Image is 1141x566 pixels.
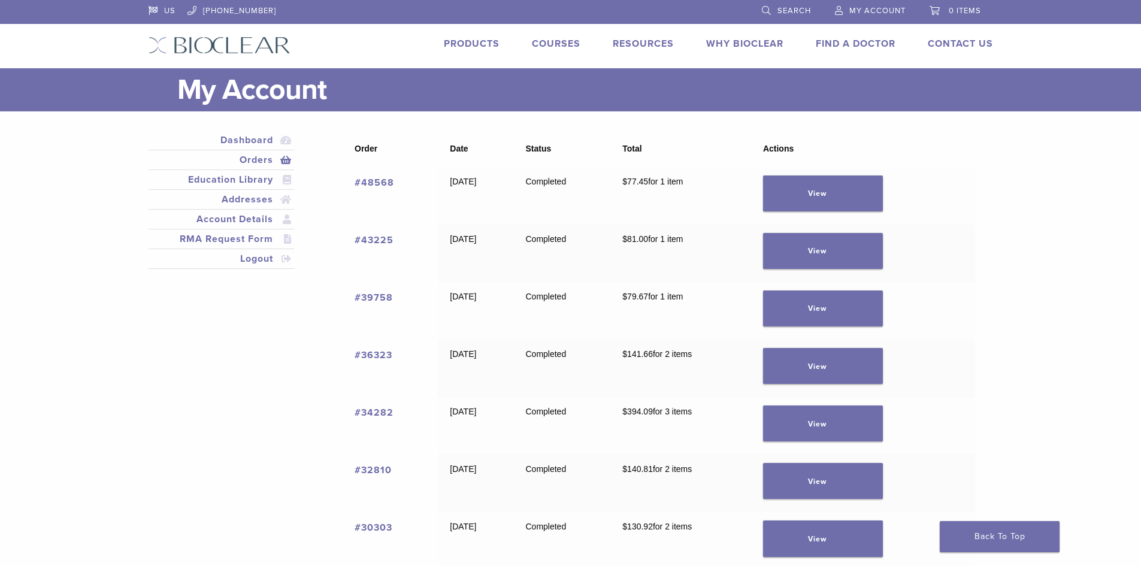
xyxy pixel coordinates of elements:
[149,37,290,54] img: Bioclear
[610,282,751,340] td: for 1 item
[355,292,393,304] a: View order number 39758
[763,463,883,499] a: View order 32810
[177,68,993,111] h1: My Account
[444,38,500,50] a: Products
[622,177,627,186] span: $
[777,6,811,16] span: Search
[940,521,1060,552] a: Back To Top
[763,520,883,556] a: View order 30303
[355,349,392,361] a: View order number 36323
[450,349,476,359] time: [DATE]
[151,232,292,246] a: RMA Request Form
[622,144,641,153] span: Total
[763,290,883,326] a: View order 39758
[355,522,392,534] a: View order number 30303
[816,38,895,50] a: Find A Doctor
[928,38,993,50] a: Contact Us
[450,522,476,531] time: [DATE]
[514,455,611,512] td: Completed
[450,177,476,186] time: [DATE]
[355,144,377,153] span: Order
[622,522,627,531] span: $
[151,192,292,207] a: Addresses
[622,349,627,359] span: $
[514,282,611,340] td: Completed
[763,233,883,269] a: View order 43225
[610,455,751,512] td: for 2 items
[622,464,627,474] span: $
[622,177,648,186] span: 77.45
[450,407,476,416] time: [DATE]
[622,349,653,359] span: 141.66
[622,234,648,244] span: 81.00
[849,6,906,16] span: My Account
[151,252,292,266] a: Logout
[151,153,292,167] a: Orders
[355,177,394,189] a: View order number 48568
[450,144,468,153] span: Date
[622,407,653,416] span: 394.09
[151,133,292,147] a: Dashboard
[622,522,653,531] span: 130.92
[622,292,627,301] span: $
[622,464,653,474] span: 140.81
[949,6,981,16] span: 0 items
[610,340,751,397] td: for 2 items
[149,131,295,283] nav: Account pages
[525,144,551,153] span: Status
[514,340,611,397] td: Completed
[514,397,611,455] td: Completed
[622,234,627,244] span: $
[532,38,580,50] a: Courses
[613,38,674,50] a: Resources
[763,175,883,211] a: View order 48568
[151,172,292,187] a: Education Library
[355,234,394,246] a: View order number 43225
[763,348,883,384] a: View order 36323
[763,144,794,153] span: Actions
[706,38,783,50] a: Why Bioclear
[622,407,627,416] span: $
[355,407,394,419] a: View order number 34282
[151,212,292,226] a: Account Details
[450,234,476,244] time: [DATE]
[763,405,883,441] a: View order 34282
[622,292,648,301] span: 79.67
[355,464,392,476] a: View order number 32810
[450,464,476,474] time: [DATE]
[610,167,751,225] td: for 1 item
[450,292,476,301] time: [DATE]
[514,167,611,225] td: Completed
[610,397,751,455] td: for 3 items
[514,225,611,282] td: Completed
[610,225,751,282] td: for 1 item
